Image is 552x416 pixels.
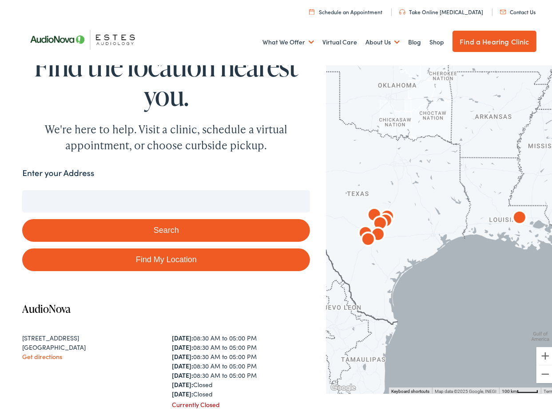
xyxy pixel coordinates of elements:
strong: [DATE]: [172,387,193,396]
strong: [DATE]: [172,340,193,349]
img: utility icon [399,7,405,12]
a: Contact Us [500,5,536,13]
img: Google [329,380,358,391]
a: What We Offer [262,23,314,56]
button: Search [22,216,310,239]
div: Currently Closed [172,397,310,407]
a: Schedule an Appointment [309,5,382,13]
a: AudioNova [22,299,71,313]
div: [GEOGRAPHIC_DATA] [22,340,160,349]
a: Get directions [22,349,62,358]
div: 08:30 AM to 05:00 PM 08:30 AM to 05:00 PM 08:30 AM to 05:00 PM 08:30 AM to 05:00 PM 08:30 AM to 0... [172,331,310,396]
strong: [DATE]: [172,377,193,386]
img: utility icon [309,6,314,12]
div: AudioNova [354,224,382,252]
a: Blog [408,23,421,56]
a: Find a Hearing Clinic [453,28,536,49]
a: Virtual Care [322,23,357,56]
strong: [DATE]: [172,359,193,368]
div: AudioNova [351,217,380,246]
a: Find My Location [22,246,310,268]
a: Open this area in Google Maps (opens a new window) [329,380,358,391]
div: AudioNova [371,205,400,233]
strong: [DATE]: [172,331,193,340]
strong: [DATE]: [172,368,193,377]
h1: Find the location nearest you. [22,49,310,108]
span: 100 km [502,386,517,391]
a: About Us [365,23,400,56]
div: We're here to help. Visit a clinic, schedule a virtual appointment, or choose curbside pickup. [24,119,308,151]
span: Map data ©2025 Google, INEGI [435,386,496,391]
img: utility icon [500,7,506,12]
div: [STREET_ADDRESS] [22,331,160,340]
div: AudioNova [373,201,401,229]
div: AudioNova [366,208,394,236]
strong: [DATE]: [172,349,193,358]
input: Enter your address or zip code [22,188,310,210]
button: Keyboard shortcuts [391,386,429,392]
a: Take Online [MEDICAL_DATA] [399,5,483,13]
button: Map Scale: 100 km per 44 pixels [499,385,541,391]
div: AudioNova [360,199,389,228]
div: AudioNova [364,219,392,247]
div: AudioNova [505,202,534,230]
label: Enter your Address [22,164,94,177]
a: Shop [429,23,444,56]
